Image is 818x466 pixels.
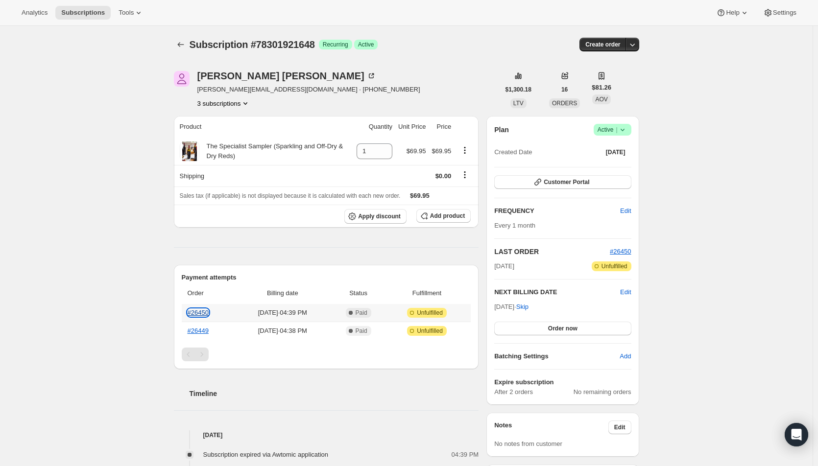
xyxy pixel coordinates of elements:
button: $1,300.18 [500,83,537,96]
nav: Pagination [182,348,471,361]
span: $69.95 [410,192,430,199]
span: After 2 orders [494,387,574,397]
div: [PERSON_NAME] [PERSON_NAME] [197,71,376,81]
th: Order [182,282,235,304]
span: Edit [620,206,631,216]
h2: Plan [494,125,509,135]
span: LTV [513,100,524,107]
span: [PERSON_NAME][EMAIL_ADDRESS][DOMAIN_NAME] · [PHONE_NUMBER] [197,85,420,94]
span: $1,300.18 [505,86,531,93]
span: Unfulfilled [601,262,627,270]
span: Add product [430,212,465,220]
span: $69.95 [407,147,426,155]
span: Unfulfilled [417,327,443,335]
h2: LAST ORDER [494,247,610,256]
button: Help [710,6,755,20]
h2: FREQUENCY [494,206,620,216]
span: $69.95 [432,147,451,155]
span: 16 [561,86,568,93]
span: No notes from customer [494,440,562,447]
div: Open Intercom Messenger [785,423,808,446]
a: #26449 [188,327,209,334]
button: Add product [416,209,471,223]
span: Paid [356,309,367,317]
span: Status [334,288,383,298]
span: 04:39 PM [452,450,479,460]
button: Shipping actions [457,169,473,180]
button: Edit [608,420,631,434]
span: [DATE] · [494,303,529,310]
button: Edit [614,203,637,219]
button: Subscriptions [55,6,111,20]
span: Tools [119,9,134,17]
span: $81.26 [592,83,611,93]
button: Order now [494,322,631,335]
span: Created Date [494,147,532,157]
span: Recurring [323,41,348,48]
button: Tools [113,6,149,20]
th: Shipping [174,165,354,186]
span: Keith Powell [174,71,190,87]
button: Apply discount [344,209,407,224]
span: Skip [516,302,529,312]
button: 16 [555,83,574,96]
button: Subscriptions [174,38,188,51]
h3: Notes [494,420,608,434]
span: Create order [585,41,620,48]
div: The Specialist Sampler (Sparkling and Off-Dry & Dry Reds) [199,141,351,161]
a: #26450 [188,309,209,316]
span: Active [358,41,374,48]
span: Unfulfilled [417,309,443,317]
th: Quantity [354,116,395,138]
button: Add [614,349,637,364]
h2: Payment attempts [182,273,471,282]
span: Add [620,351,631,361]
a: #26450 [610,248,631,255]
span: Apply discount [358,212,401,220]
span: [DATE] [606,148,626,156]
button: Settings [757,6,802,20]
span: Subscription #78301921648 [190,39,315,50]
span: No remaining orders [574,387,631,397]
button: Analytics [16,6,53,20]
span: Active [598,125,627,135]
th: Price [429,116,454,138]
span: Subscription expired via Awtomic application [203,451,329,458]
span: Settings [773,9,796,17]
span: Paid [356,327,367,335]
button: Create order [579,38,626,51]
th: Unit Price [395,116,429,138]
span: | [616,126,617,134]
span: ORDERS [552,100,577,107]
span: Fulfillment [389,288,465,298]
h4: [DATE] [174,430,479,440]
span: $0.00 [435,172,452,180]
span: [DATE] [494,261,514,271]
span: Help [726,9,739,17]
span: [DATE] · 04:39 PM [237,308,328,318]
span: Every 1 month [494,222,535,229]
button: [DATE] [600,145,631,159]
span: Billing date [237,288,328,298]
button: Customer Portal [494,175,631,189]
span: Analytics [22,9,48,17]
button: #26450 [610,247,631,256]
span: [DATE] · 04:38 PM [237,326,328,336]
span: Edit [614,423,626,431]
h2: NEXT BILLING DATE [494,287,620,297]
button: Skip [510,299,534,315]
button: Product actions [457,145,473,156]
button: Edit [620,287,631,297]
button: Product actions [197,98,251,108]
span: Order now [548,325,577,332]
h6: Expire subscription [494,377,631,387]
span: AOV [595,96,607,103]
th: Product [174,116,354,138]
span: Customer Portal [544,178,589,186]
span: Subscriptions [61,9,105,17]
h6: Batching Settings [494,351,620,361]
span: Sales tax (if applicable) is not displayed because it is calculated with each new order. [180,192,401,199]
h2: Timeline [190,389,479,398]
